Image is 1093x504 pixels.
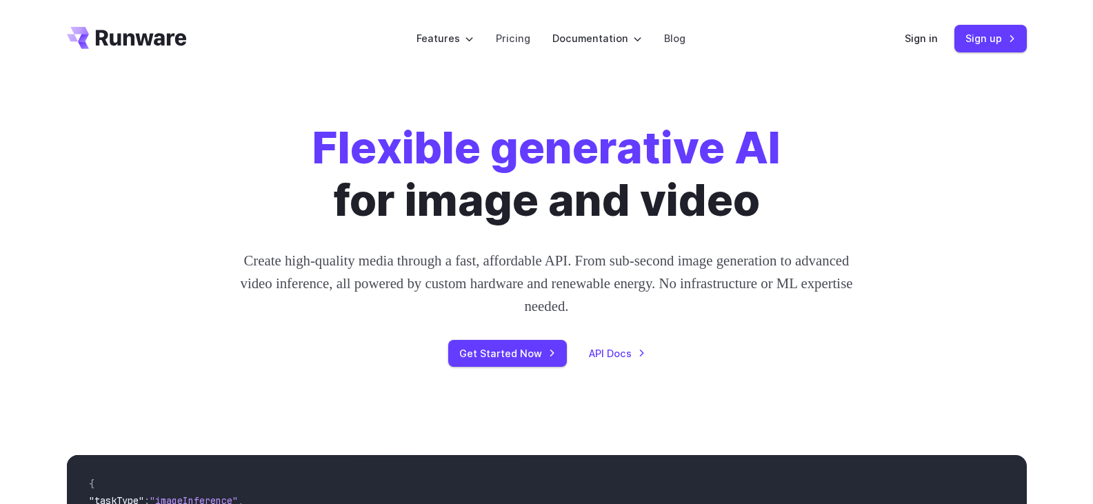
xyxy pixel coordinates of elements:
a: Sign in [905,30,938,46]
a: Go to / [67,27,187,49]
span: { [89,478,94,490]
a: API Docs [589,345,645,361]
strong: Flexible generative AI [312,121,781,174]
a: Pricing [496,30,530,46]
label: Documentation [552,30,642,46]
p: Create high-quality media through a fast, affordable API. From sub-second image generation to adv... [239,249,854,318]
label: Features [417,30,474,46]
a: Sign up [954,25,1027,52]
a: Get Started Now [448,340,567,367]
a: Blog [664,30,685,46]
h1: for image and video [312,121,781,227]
